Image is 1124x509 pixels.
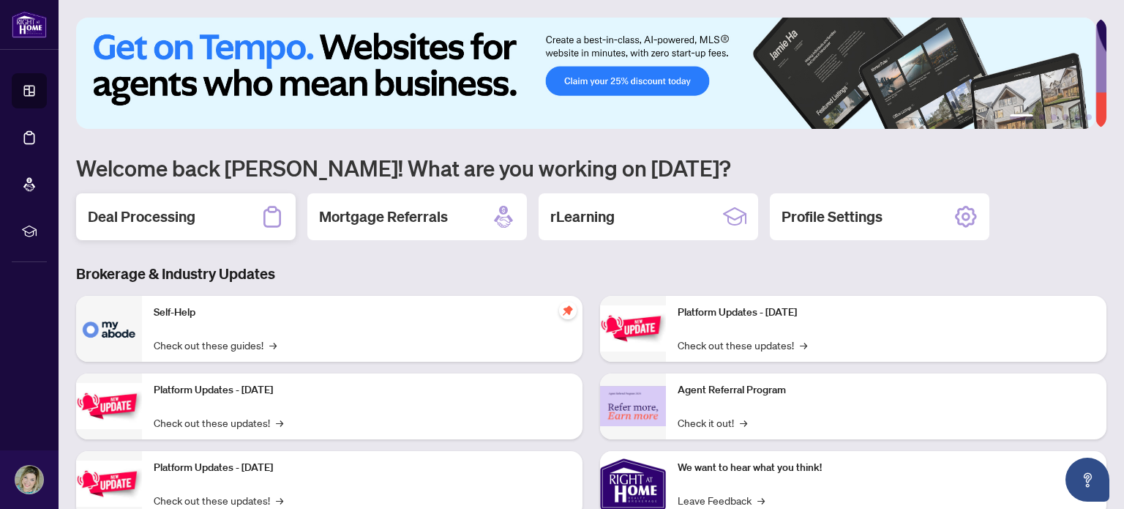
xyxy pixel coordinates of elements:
span: → [269,337,277,353]
span: → [757,492,765,508]
a: Check out these updates!→ [678,337,807,353]
button: 4 [1063,114,1068,120]
a: Check out these updates!→ [154,492,283,508]
a: Leave Feedback→ [678,492,765,508]
p: Self-Help [154,305,571,321]
a: Check it out!→ [678,415,747,431]
img: Slide 0 [76,18,1095,129]
img: Platform Updates - June 23, 2025 [600,305,666,352]
span: → [276,415,283,431]
h2: rLearning [550,207,615,227]
button: 3 [1051,114,1057,120]
p: Platform Updates - [DATE] [154,382,571,398]
span: pushpin [559,302,577,319]
h1: Welcome back [PERSON_NAME]! What are you working on [DATE]? [76,154,1106,182]
h2: Deal Processing [88,207,195,227]
img: Profile Icon [15,466,43,494]
button: 6 [1086,114,1092,120]
p: Agent Referral Program [678,382,1095,398]
img: Platform Updates - July 21, 2025 [76,461,142,507]
button: 5 [1074,114,1080,120]
p: Platform Updates - [DATE] [678,305,1095,321]
span: → [740,415,747,431]
h2: Profile Settings [782,207,883,227]
span: → [276,492,283,508]
img: logo [12,11,47,38]
button: 2 [1039,114,1045,120]
p: We want to hear what you think! [678,460,1095,476]
span: → [800,337,807,353]
img: Agent Referral Program [600,386,666,426]
button: 1 [1010,114,1033,120]
a: Check out these guides!→ [154,337,277,353]
h2: Mortgage Referrals [319,207,448,227]
a: Check out these updates!→ [154,415,283,431]
img: Self-Help [76,296,142,362]
img: Platform Updates - September 16, 2025 [76,383,142,429]
h3: Brokerage & Industry Updates [76,264,1106,284]
button: Open asap [1065,458,1109,502]
p: Platform Updates - [DATE] [154,460,571,476]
